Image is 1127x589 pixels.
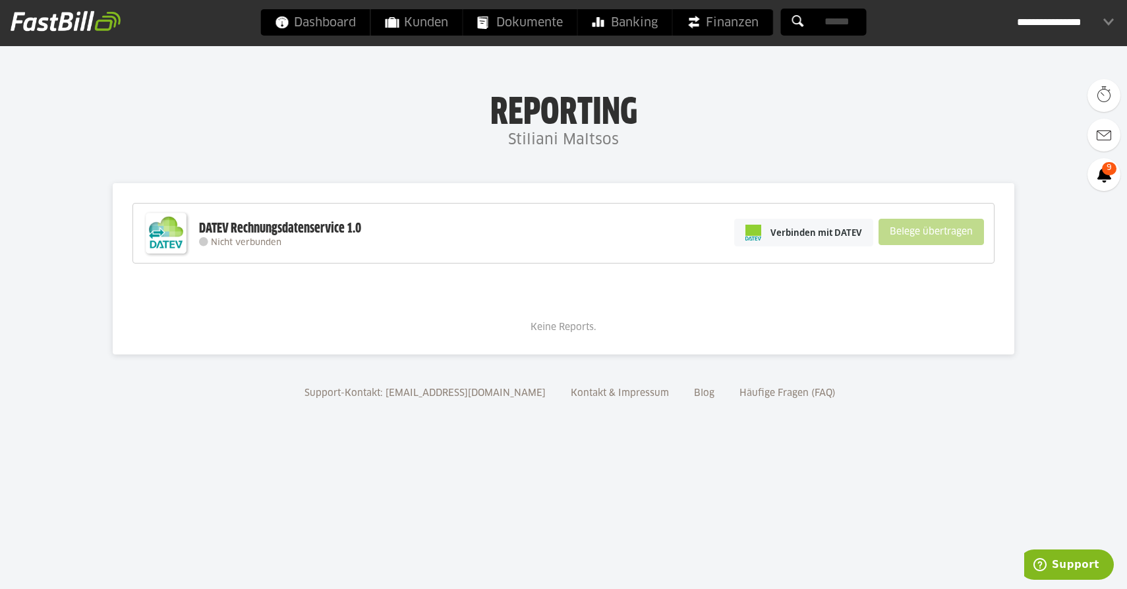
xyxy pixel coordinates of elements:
iframe: Öffnet ein Widget, in dem Sie weitere Informationen finden [1024,549,1114,582]
a: Finanzen [673,9,773,36]
span: Kunden [386,9,448,36]
h1: Reporting [132,93,995,127]
span: Banking [592,9,658,36]
sl-button: Belege übertragen [879,219,984,245]
span: Dashboard [275,9,356,36]
span: Nicht verbunden [211,238,281,247]
a: 9 [1087,158,1120,191]
a: Kunden [371,9,463,36]
a: Blog [689,389,719,398]
span: Keine Reports. [531,323,596,332]
div: DATEV Rechnungsdatenservice 1.0 [199,220,361,237]
span: Dokumente [478,9,563,36]
a: Dashboard [261,9,370,36]
a: Banking [578,9,672,36]
img: DATEV-Datenservice Logo [140,207,192,260]
a: Dokumente [463,9,577,36]
a: Verbinden mit DATEV [734,219,873,246]
a: Support-Kontakt: [EMAIL_ADDRESS][DOMAIN_NAME] [300,389,550,398]
span: 9 [1102,162,1116,175]
span: Verbinden mit DATEV [770,226,862,239]
a: Häufige Fragen (FAQ) [735,389,840,398]
img: pi-datev-logo-farbig-24.svg [745,225,761,240]
img: fastbill_logo_white.png [11,11,121,32]
span: Finanzen [687,9,759,36]
a: Kontakt & Impressum [566,389,674,398]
